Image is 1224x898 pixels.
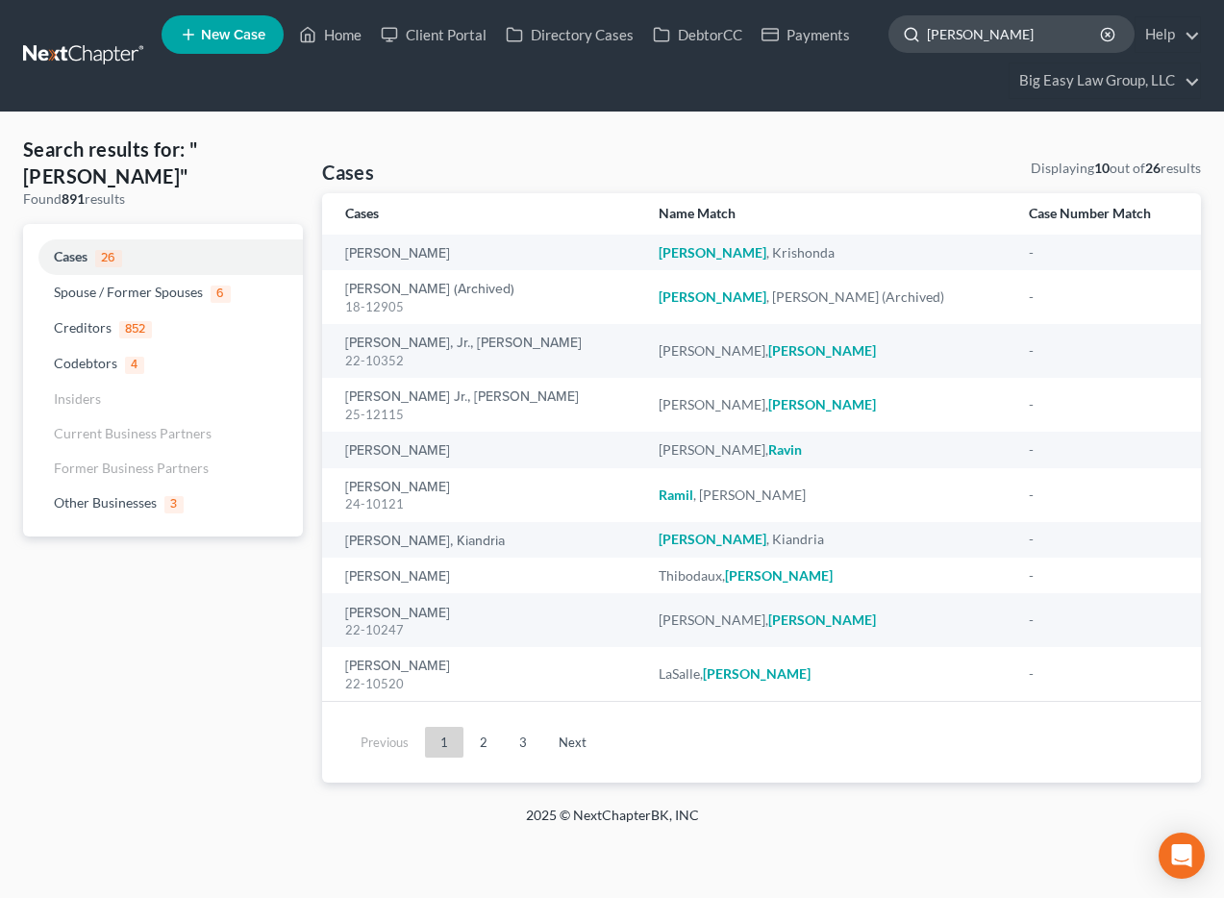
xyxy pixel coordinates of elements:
a: Directory Cases [496,17,643,52]
a: Former Business Partners [23,451,303,486]
a: Next [543,727,602,758]
span: 852 [119,321,152,338]
div: 25-12115 [345,406,628,424]
a: Current Business Partners [23,416,303,451]
div: Displaying out of results [1031,159,1201,178]
span: Creditors [54,319,112,336]
div: , Kiandria [659,530,997,549]
a: 1 [425,727,463,758]
a: Other Businesses3 [23,486,303,521]
a: Home [289,17,371,52]
em: [PERSON_NAME] [659,244,766,261]
div: , Krishonda [659,243,997,262]
a: [PERSON_NAME] [345,444,450,458]
span: New Case [201,28,265,42]
div: , [PERSON_NAME] [659,486,997,505]
a: 3 [504,727,542,758]
th: Cases [322,193,643,235]
em: [PERSON_NAME] [659,288,766,305]
a: Help [1136,17,1200,52]
em: [PERSON_NAME] [768,611,876,628]
div: - [1029,664,1178,684]
div: - [1029,611,1178,630]
a: Insiders [23,382,303,416]
span: 26 [95,250,122,267]
div: Found results [23,189,303,209]
div: [PERSON_NAME], [659,341,997,361]
span: Current Business Partners [54,425,212,441]
a: Client Portal [371,17,496,52]
div: Thibodaux, [659,566,997,586]
span: 4 [125,357,144,374]
h4: Cases [322,159,374,186]
div: 18-12905 [345,298,628,316]
a: [PERSON_NAME] [345,660,450,673]
div: - [1029,341,1178,361]
div: - [1029,530,1178,549]
input: Search by name... [927,16,1103,52]
em: [PERSON_NAME] [768,396,876,412]
h4: Search results for: "[PERSON_NAME]" [23,136,303,189]
a: 2 [464,727,503,758]
span: 6 [211,286,231,303]
strong: 891 [62,190,85,207]
a: Spouse / Former Spouses6 [23,275,303,311]
div: - [1029,486,1178,505]
a: [PERSON_NAME] Jr., [PERSON_NAME] [345,390,579,404]
span: 3 [164,496,184,513]
em: [PERSON_NAME] [725,567,833,584]
span: Insiders [54,390,101,407]
div: LaSalle, [659,664,997,684]
strong: 26 [1145,160,1161,176]
a: Codebtors4 [23,346,303,382]
a: [PERSON_NAME], Kiandria [345,535,505,548]
div: [PERSON_NAME], [659,395,997,414]
a: [PERSON_NAME], Jr., [PERSON_NAME] [345,337,582,350]
a: Big Easy Law Group, LLC [1010,63,1200,98]
a: [PERSON_NAME] [345,607,450,620]
th: Name Match [643,193,1012,235]
div: Open Intercom Messenger [1159,833,1205,879]
a: [PERSON_NAME] (Archived) [345,283,514,296]
em: [PERSON_NAME] [703,665,811,682]
a: Cases26 [23,239,303,275]
div: - [1029,243,1178,262]
div: 22-10247 [345,621,628,639]
span: Cases [54,248,87,264]
em: [PERSON_NAME] [659,531,766,547]
div: [PERSON_NAME], [659,611,997,630]
div: - [1029,440,1178,460]
a: [PERSON_NAME] [345,570,450,584]
a: DebtorCC [643,17,752,52]
em: [PERSON_NAME] [768,342,876,359]
div: 22-10352 [345,352,628,370]
span: Former Business Partners [54,460,209,476]
strong: 10 [1094,160,1110,176]
div: 22-10520 [345,675,628,693]
div: - [1029,395,1178,414]
em: Ravin [768,441,802,458]
th: Case Number Match [1013,193,1201,235]
a: [PERSON_NAME] [345,247,450,261]
a: Creditors852 [23,311,303,346]
div: , [PERSON_NAME] (Archived) [659,287,997,307]
span: Codebtors [54,355,117,371]
div: - [1029,566,1178,586]
em: Ramil [659,486,693,503]
span: Spouse / Former Spouses [54,284,203,300]
div: 24-10121 [345,495,628,513]
a: Payments [752,17,860,52]
div: - [1029,287,1178,307]
div: 2025 © NextChapterBK, INC [64,806,1161,840]
div: [PERSON_NAME], [659,440,997,460]
span: Other Businesses [54,494,157,511]
a: [PERSON_NAME] [345,481,450,494]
